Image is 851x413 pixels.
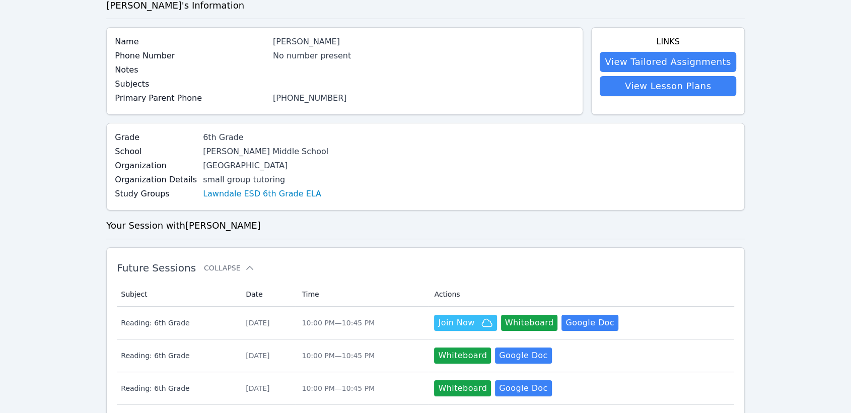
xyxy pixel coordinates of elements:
span: 10:00 PM — 10:45 PM [302,352,375,360]
tr: Reading: 6th Grade[DATE]10:00 PM—10:45 PMJoin NowWhiteboardGoogle Doc [117,307,734,339]
div: [PERSON_NAME] Middle School [203,146,365,158]
span: Join Now [438,317,474,329]
a: Lawndale ESD 6th Grade ELA [203,188,321,200]
h4: Links [600,36,736,48]
a: Google Doc [495,380,551,396]
button: Whiteboard [501,315,558,331]
h3: Your Session with [PERSON_NAME] [106,219,745,233]
label: Organization Details [115,174,197,186]
a: [PHONE_NUMBER] [273,93,347,103]
div: [DATE] [246,383,290,393]
tr: Reading: 6th Grade[DATE]10:00 PM—10:45 PMWhiteboardGoogle Doc [117,372,734,405]
div: No number present [273,50,575,62]
button: Collapse [204,263,254,273]
a: View Tailored Assignments [600,52,736,72]
div: [DATE] [246,351,290,361]
span: 10:00 PM — 10:45 PM [302,319,375,327]
label: Notes [115,64,267,76]
th: Subject [117,282,240,307]
button: Whiteboard [434,348,491,364]
label: Study Groups [115,188,197,200]
div: 6th Grade [203,131,365,144]
tr: Reading: 6th Grade[DATE]10:00 PM—10:45 PMWhiteboardGoogle Doc [117,339,734,372]
label: Subjects [115,78,267,90]
label: School [115,146,197,158]
div: [DATE] [246,318,290,328]
div: small group tutoring [203,174,365,186]
label: Phone Number [115,50,267,62]
span: 10:00 PM — 10:45 PM [302,384,375,392]
a: Google Doc [495,348,551,364]
span: Reading: 6th Grade [121,351,234,361]
label: Grade [115,131,197,144]
th: Time [296,282,428,307]
span: Future Sessions [117,262,196,274]
button: Join Now [434,315,497,331]
label: Name [115,36,267,48]
span: Reading: 6th Grade [121,318,234,328]
label: Organization [115,160,197,172]
label: Primary Parent Phone [115,92,267,104]
span: Reading: 6th Grade [121,383,234,393]
a: Google Doc [561,315,618,331]
a: View Lesson Plans [600,76,736,96]
th: Actions [428,282,734,307]
th: Date [240,282,296,307]
div: [GEOGRAPHIC_DATA] [203,160,365,172]
div: [PERSON_NAME] [273,36,575,48]
button: Whiteboard [434,380,491,396]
